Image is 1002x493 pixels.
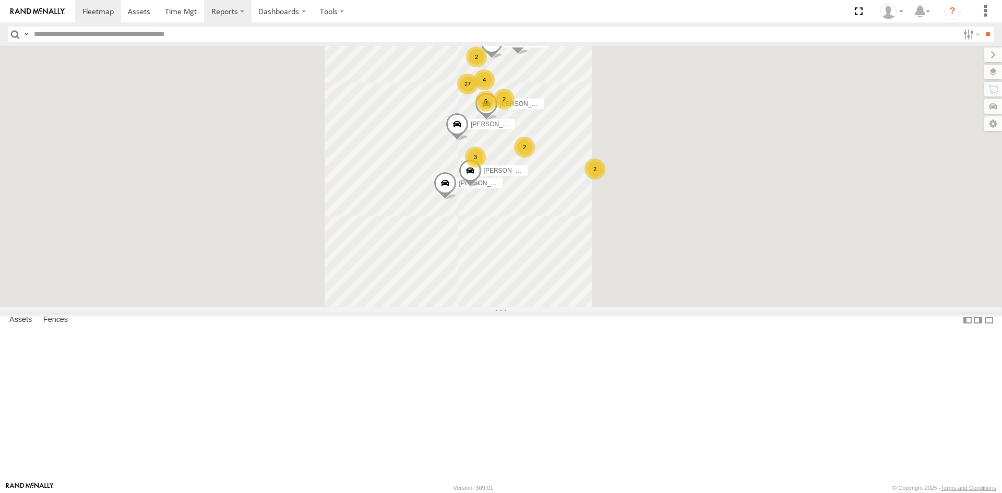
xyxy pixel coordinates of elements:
div: © Copyright 2025 - [892,485,996,491]
label: Assets [4,313,37,328]
i: ? [944,3,961,20]
a: Terms and Conditions [941,485,996,491]
div: 2 [514,137,535,158]
label: Search Query [22,27,30,42]
div: 4 [474,69,495,90]
label: Map Settings [984,116,1002,131]
div: 2 [494,89,515,110]
label: Dock Summary Table to the Left [962,312,973,328]
span: [PERSON_NAME] [471,120,522,127]
label: Search Filter Options [959,27,982,42]
div: Version: 309.01 [454,485,493,491]
span: [PERSON_NAME] [484,167,535,174]
label: Fences [38,313,73,328]
div: 2 [466,46,487,67]
label: Hide Summary Table [984,312,994,328]
div: 27 [457,74,478,94]
a: Visit our Website [6,483,54,493]
label: Dock Summary Table to the Right [973,312,983,328]
div: 2 [584,159,605,179]
div: Peter Lu [877,4,907,19]
div: 5 [475,91,496,112]
img: rand-logo.svg [10,8,65,15]
span: [PERSON_NAME] [500,100,552,107]
span: [PERSON_NAME] [459,179,510,186]
div: 3 [465,147,486,167]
